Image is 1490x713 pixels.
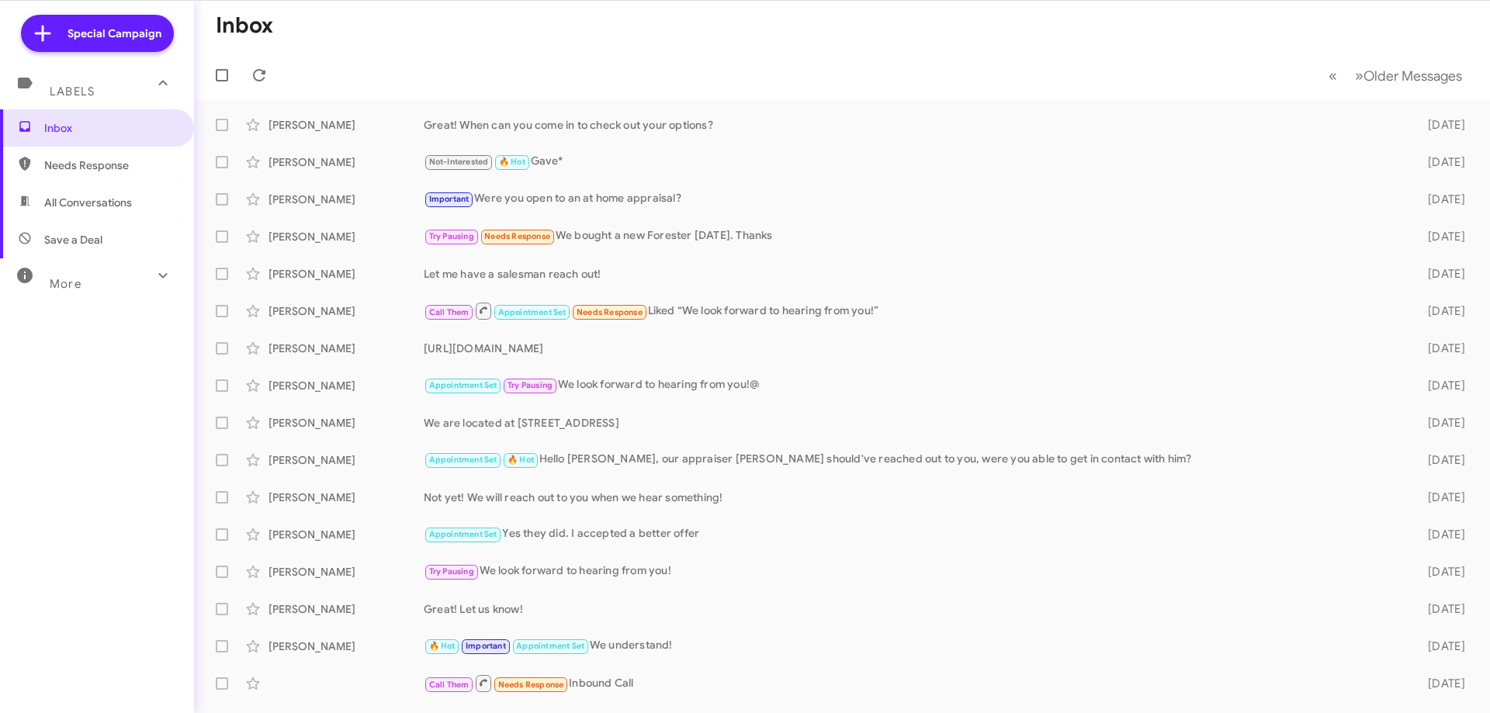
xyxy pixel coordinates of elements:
[466,641,506,651] span: Important
[216,13,273,38] h1: Inbox
[269,154,424,170] div: [PERSON_NAME]
[498,680,564,690] span: Needs Response
[1403,564,1478,580] div: [DATE]
[1364,67,1462,85] span: Older Messages
[424,376,1403,394] div: We look forward to hearing from you!@
[1403,601,1478,617] div: [DATE]
[429,157,489,167] span: Not-Interested
[424,673,1403,693] div: Inbound Call
[1403,490,1478,505] div: [DATE]
[516,641,584,651] span: Appointment Set
[1403,415,1478,431] div: [DATE]
[269,117,424,133] div: [PERSON_NAME]
[1346,60,1471,92] button: Next
[269,527,424,542] div: [PERSON_NAME]
[424,153,1403,171] div: Gave*
[269,266,424,282] div: [PERSON_NAME]
[1403,676,1478,691] div: [DATE]
[269,341,424,356] div: [PERSON_NAME]
[1403,527,1478,542] div: [DATE]
[429,380,497,390] span: Appointment Set
[424,341,1403,356] div: [URL][DOMAIN_NAME]
[424,637,1403,655] div: We understand!
[269,452,424,468] div: [PERSON_NAME]
[429,307,470,317] span: Call Them
[424,601,1403,617] div: Great! Let us know!
[424,525,1403,543] div: Yes they did. I accepted a better offer
[44,120,176,136] span: Inbox
[44,232,102,247] span: Save a Deal
[269,415,424,431] div: [PERSON_NAME]
[424,117,1403,133] div: Great! When can you come in to check out your options?
[1403,341,1478,356] div: [DATE]
[484,231,550,241] span: Needs Response
[429,566,474,576] span: Try Pausing
[1403,378,1478,393] div: [DATE]
[1403,639,1478,654] div: [DATE]
[424,562,1403,580] div: We look forward to hearing from you!
[1403,303,1478,319] div: [DATE]
[68,26,161,41] span: Special Campaign
[424,451,1403,469] div: Hello [PERSON_NAME], our appraiser [PERSON_NAME] should've reached out to you, were you able to g...
[50,277,81,291] span: More
[424,227,1403,245] div: We bought a new Forester [DATE]. Thanks
[508,380,553,390] span: Try Pausing
[429,231,474,241] span: Try Pausing
[21,15,174,52] a: Special Campaign
[1403,154,1478,170] div: [DATE]
[50,85,95,99] span: Labels
[429,455,497,465] span: Appointment Set
[499,157,525,167] span: 🔥 Hot
[429,194,470,204] span: Important
[269,564,424,580] div: [PERSON_NAME]
[1319,60,1346,92] button: Previous
[269,229,424,244] div: [PERSON_NAME]
[269,192,424,207] div: [PERSON_NAME]
[1355,66,1364,85] span: »
[1403,229,1478,244] div: [DATE]
[1403,266,1478,282] div: [DATE]
[269,601,424,617] div: [PERSON_NAME]
[424,301,1403,320] div: Liked “We look forward to hearing from you!”
[44,157,176,173] span: Needs Response
[1403,452,1478,468] div: [DATE]
[1403,192,1478,207] div: [DATE]
[1320,60,1471,92] nav: Page navigation example
[424,266,1403,282] div: Let me have a salesman reach out!
[508,455,534,465] span: 🔥 Hot
[577,307,643,317] span: Needs Response
[498,307,567,317] span: Appointment Set
[429,529,497,539] span: Appointment Set
[424,415,1403,431] div: We are located at [STREET_ADDRESS]
[269,639,424,654] div: [PERSON_NAME]
[424,490,1403,505] div: Not yet! We will reach out to you when we hear something!
[269,378,424,393] div: [PERSON_NAME]
[1329,66,1337,85] span: «
[1403,117,1478,133] div: [DATE]
[44,195,132,210] span: All Conversations
[269,490,424,505] div: [PERSON_NAME]
[429,641,456,651] span: 🔥 Hot
[269,303,424,319] div: [PERSON_NAME]
[429,680,470,690] span: Call Them
[424,190,1403,208] div: Were you open to an at home appraisal?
